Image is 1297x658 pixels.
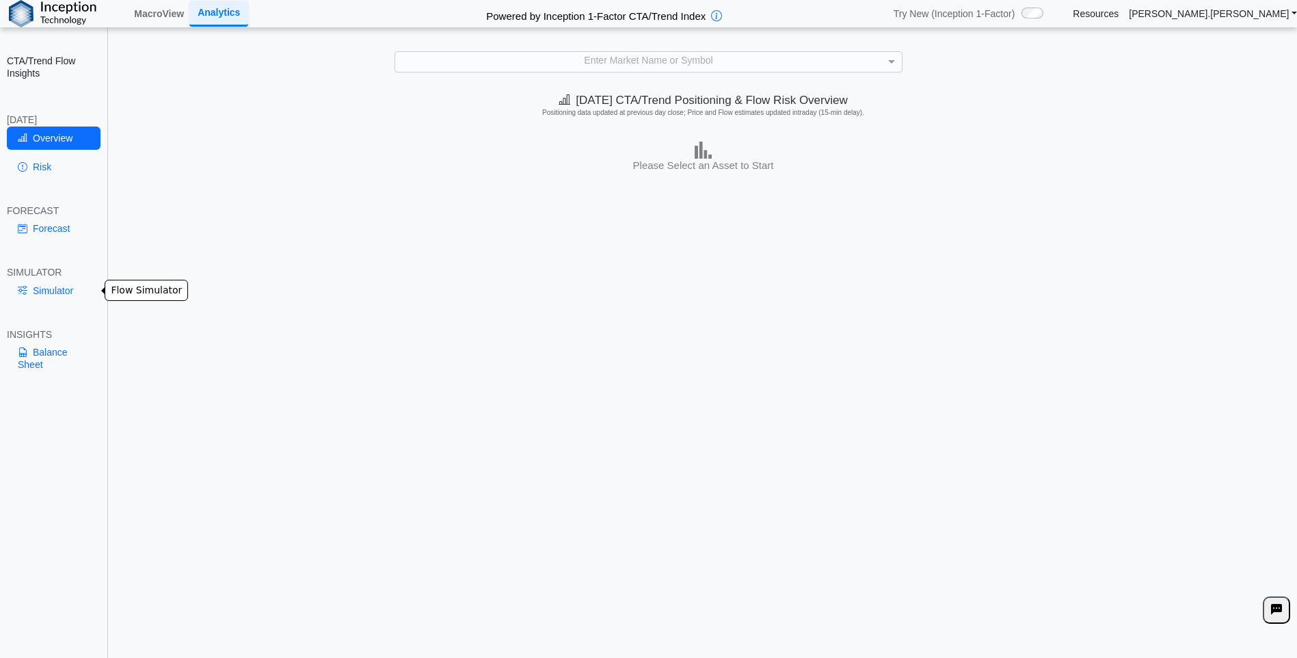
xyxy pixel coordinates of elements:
[7,279,101,302] a: Simulator
[7,266,101,278] div: SIMULATOR
[7,341,101,376] a: Balance Sheet
[129,2,189,25] a: MacroView
[395,52,902,72] div: Enter Market Name or Symbol
[7,217,101,240] a: Forecast
[894,8,1015,20] span: Try New (Inception 1-Factor)
[189,1,248,26] a: Analytics
[105,280,188,301] div: Flow Simulator
[695,142,712,159] img: bar-chart.png
[116,109,1292,117] h5: Positioning data updated at previous day close; Price and Flow estimates updated intraday (15-min...
[481,4,711,23] h2: Powered by Inception 1-Factor CTA/Trend Index
[7,155,101,179] a: Risk
[7,55,101,79] h2: CTA/Trend Flow Insights
[113,159,1294,172] h3: Please Select an Asset to Start
[7,114,101,126] div: [DATE]
[7,328,101,341] div: INSIGHTS
[7,205,101,217] div: FORECAST
[1073,8,1119,20] a: Resources
[7,127,101,150] a: Overview
[1129,8,1297,20] a: [PERSON_NAME].[PERSON_NAME]
[559,94,847,107] span: [DATE] CTA/Trend Positioning & Flow Risk Overview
